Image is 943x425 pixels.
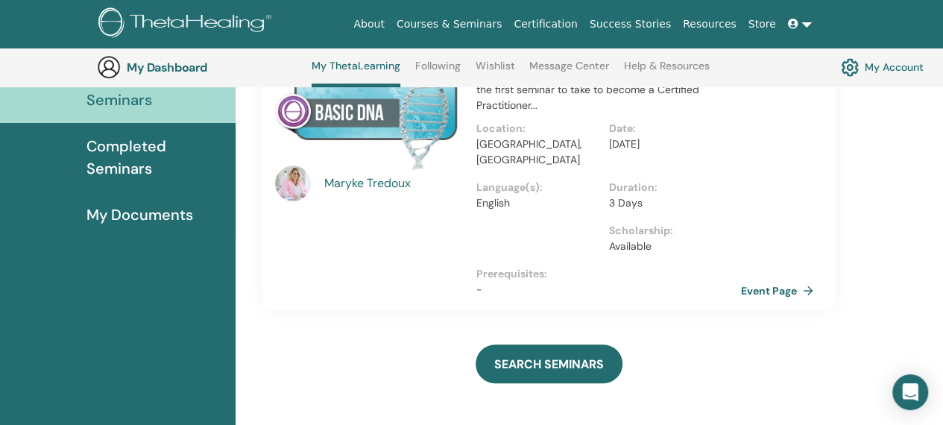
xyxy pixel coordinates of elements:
[476,282,741,297] p: -
[476,121,599,136] p: Location :
[127,60,276,75] h3: My Dashboard
[741,280,819,302] a: Event Page
[476,136,599,168] p: [GEOGRAPHIC_DATA], [GEOGRAPHIC_DATA]
[476,66,741,113] p: This is where your ThetaHealing journey begins. This is the first seminar to take to become a Cer...
[324,174,462,192] a: Maryke Tredoux
[476,344,622,383] a: SEARCH SEMINARS
[609,223,732,239] p: Scholarship :
[841,54,924,80] a: My Account
[415,60,461,84] a: Following
[609,136,732,152] p: [DATE]
[476,180,599,195] p: Language(s) :
[677,10,742,38] a: Resources
[312,60,400,87] a: My ThetaLearning
[476,266,741,282] p: Prerequisites :
[347,10,390,38] a: About
[494,356,604,372] span: SEARCH SEMINARS
[86,204,193,226] span: My Documents
[841,54,859,80] img: cog.svg
[98,7,277,41] img: logo.png
[529,60,609,84] a: Message Center
[86,135,224,180] span: Completed Seminars
[609,195,732,211] p: 3 Days
[892,374,928,410] div: Open Intercom Messenger
[609,239,732,254] p: Available
[275,166,311,201] img: default.jpg
[742,10,782,38] a: Store
[508,10,583,38] a: Certification
[584,10,677,38] a: Success Stories
[476,195,599,211] p: English
[97,55,121,79] img: generic-user-icon.jpg
[476,60,515,84] a: Wishlist
[391,10,508,38] a: Courses & Seminars
[275,41,458,170] img: Basic DNA
[624,60,710,84] a: Help & Resources
[609,180,732,195] p: Duration :
[609,121,732,136] p: Date :
[86,66,216,111] span: Upcoming Seminars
